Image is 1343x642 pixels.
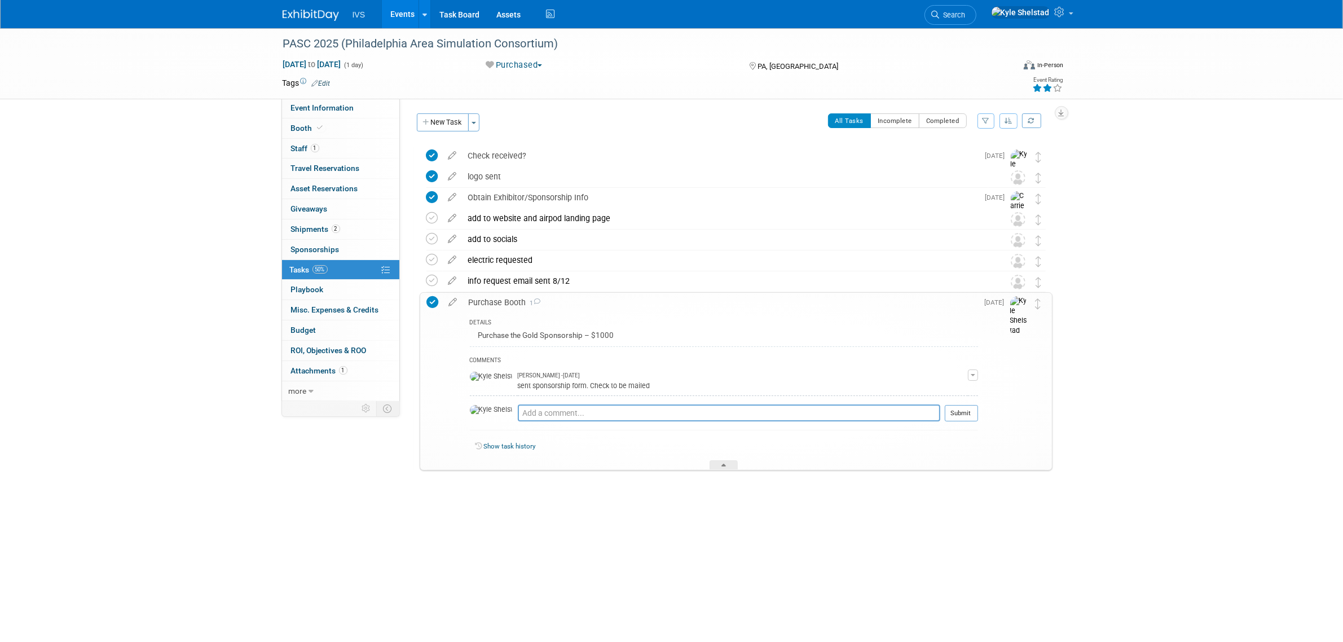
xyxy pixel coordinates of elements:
[282,381,399,401] a: more
[376,401,399,416] td: Toggle Event Tabs
[282,139,399,159] a: Staff1
[312,265,328,274] span: 50%
[282,199,399,219] a: Giveaways
[291,326,316,335] span: Budget
[1011,233,1025,248] img: Unassigned
[282,260,399,280] a: Tasks50%
[985,194,1011,201] span: [DATE]
[948,59,1064,76] div: Event Format
[290,265,328,274] span: Tasks
[282,219,399,239] a: Shipments2
[1011,212,1025,227] img: Unassigned
[463,293,978,312] div: Purchase Booth
[353,10,366,19] span: IVS
[1036,235,1042,246] i: Move task
[443,213,463,223] a: edit
[443,297,463,307] a: edit
[312,80,331,87] a: Edit
[470,355,978,367] div: COMMENTS
[463,209,988,228] div: add to website and airpod landing page
[291,164,360,173] span: Travel Reservations
[1036,152,1042,162] i: Move task
[291,245,340,254] span: Sponsorships
[443,234,463,244] a: edit
[985,152,1011,160] span: [DATE]
[282,240,399,260] a: Sponsorships
[1036,298,1041,309] i: Move task
[357,401,377,416] td: Personalize Event Tab Strip
[339,366,347,375] span: 1
[291,305,379,314] span: Misc. Expenses & Credits
[526,300,541,307] span: 1
[919,113,967,128] button: Completed
[482,59,547,71] button: Purchased
[443,172,463,182] a: edit
[282,118,399,138] a: Booth
[945,405,978,422] button: Submit
[282,300,399,320] a: Misc. Expenses & Credits
[417,113,469,131] button: New Task
[463,271,988,291] div: info request email sent 8/12
[470,319,978,328] div: DETAILS
[291,366,347,375] span: Attachments
[1010,296,1027,336] img: Kyle Shelstad
[283,59,342,69] span: [DATE] [DATE]
[289,386,307,395] span: more
[318,125,323,131] i: Booth reservation complete
[1022,113,1041,128] a: Refresh
[518,380,968,390] div: sent sponsorship form. Check to be mailed
[828,113,871,128] button: All Tasks
[279,34,997,54] div: PASC 2025 (Philadelphia Area Simulation Consortium)
[1011,254,1025,269] img: Unassigned
[924,5,976,25] a: Search
[443,255,463,265] a: edit
[870,113,919,128] button: Incomplete
[307,60,318,69] span: to
[1036,256,1042,267] i: Move task
[332,225,340,233] span: 2
[470,405,512,415] img: Kyle Shelstad
[283,77,331,89] td: Tags
[463,167,988,186] div: logo sent
[291,144,319,153] span: Staff
[443,192,463,203] a: edit
[1011,191,1028,231] img: Carrie Rhoads
[291,204,328,213] span: Giveaways
[291,124,325,133] span: Booth
[940,11,966,19] span: Search
[282,159,399,178] a: Travel Reservations
[463,146,979,165] div: Check received?
[283,10,339,21] img: ExhibitDay
[758,62,838,71] span: PA, [GEOGRAPHIC_DATA]
[344,61,364,69] span: (1 day)
[282,320,399,340] a: Budget
[282,361,399,381] a: Attachments1
[470,372,512,382] img: Kyle Shelstad
[1024,60,1035,69] img: Format-Inperson.png
[282,179,399,199] a: Asset Reservations
[291,285,324,294] span: Playbook
[463,188,979,207] div: Obtain Exhibitor/Sponsorship Info
[443,151,463,161] a: edit
[282,98,399,118] a: Event Information
[1036,277,1042,288] i: Move task
[463,250,988,270] div: electric requested
[291,103,354,112] span: Event Information
[1011,275,1025,289] img: Unassigned
[1011,170,1025,185] img: Unassigned
[1036,194,1042,204] i: Move task
[470,328,978,346] div: Purchase the Gold Sponsorship – $1000
[1036,173,1042,183] i: Move task
[1036,214,1042,225] i: Move task
[291,184,358,193] span: Asset Reservations
[291,346,367,355] span: ROI, Objectives & ROO
[463,230,988,249] div: add to socials
[484,442,536,450] a: Show task history
[282,341,399,360] a: ROI, Objectives & ROO
[443,276,463,286] a: edit
[291,225,340,234] span: Shipments
[1037,61,1063,69] div: In-Person
[518,372,580,380] span: [PERSON_NAME] - [DATE]
[985,298,1010,306] span: [DATE]
[991,6,1050,19] img: Kyle Shelstad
